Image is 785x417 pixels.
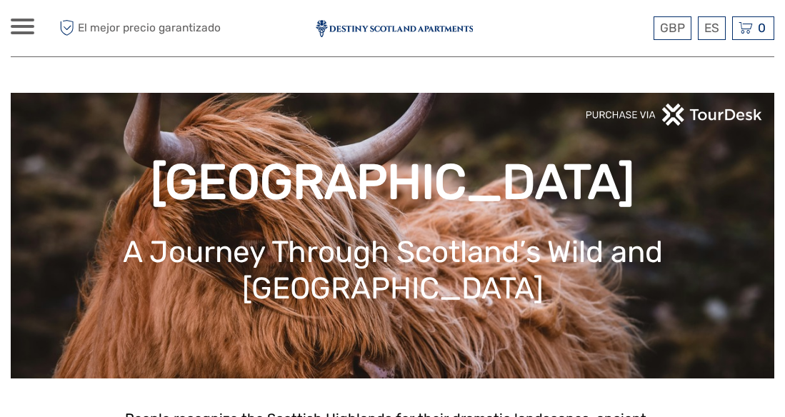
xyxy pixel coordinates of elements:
[698,16,726,40] div: ES
[316,20,473,37] img: 2586-5bdb998b-20c5-4af0-9f9c-ddee4a3bcf6d_logo_small.jpg
[660,21,685,35] span: GBP
[585,104,764,126] img: PurchaseViaTourDeskwhite.png
[32,234,753,306] h1: A Journey Through Scotland’s Wild and [GEOGRAPHIC_DATA]
[32,154,753,211] h1: [GEOGRAPHIC_DATA]
[756,21,768,35] span: 0
[56,16,221,40] span: El mejor precio garantizado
